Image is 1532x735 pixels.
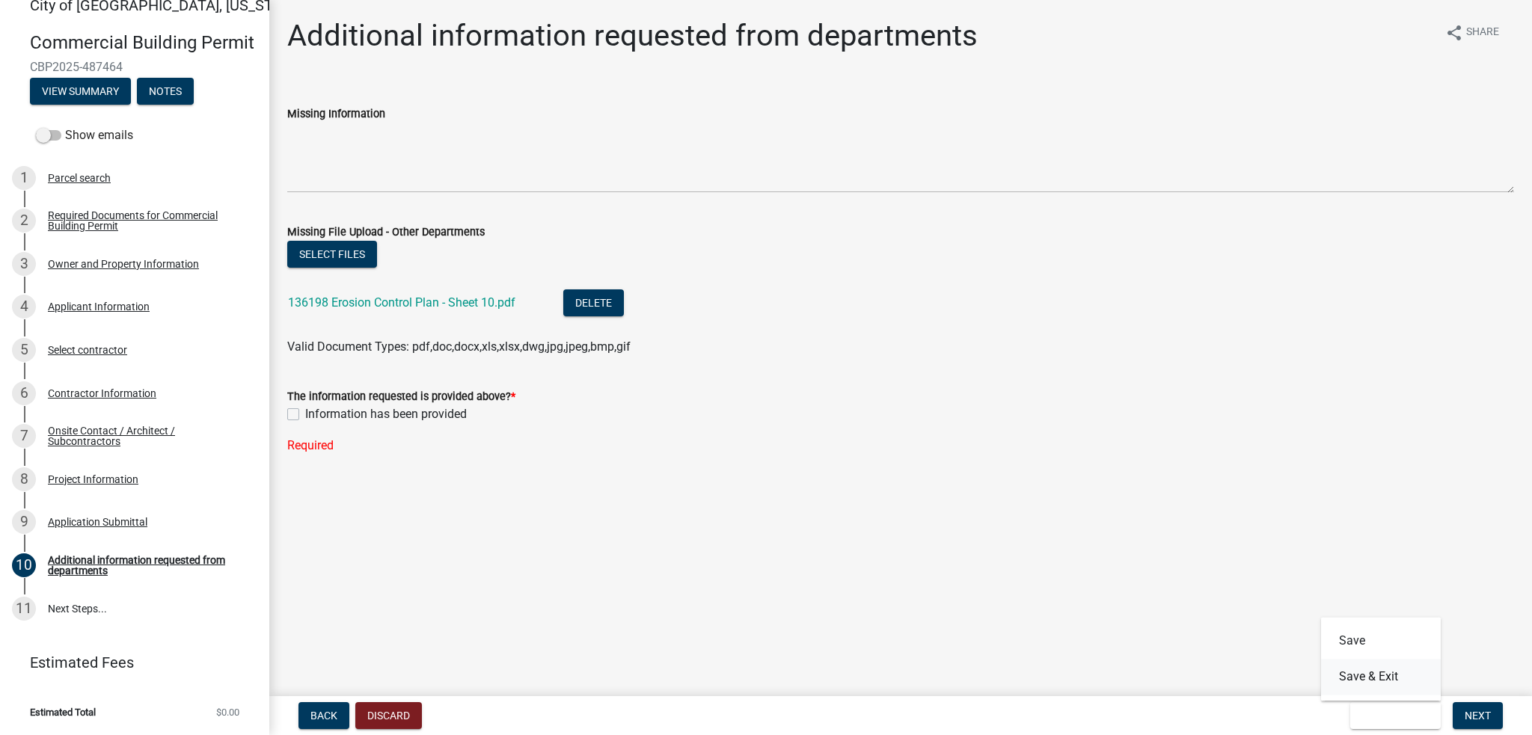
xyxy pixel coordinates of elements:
[287,227,485,238] label: Missing File Upload - Other Departments
[1466,24,1499,42] span: Share
[298,702,349,729] button: Back
[12,338,36,362] div: 5
[563,297,624,311] wm-modal-confirm: Delete Document
[12,209,36,233] div: 2
[12,295,36,319] div: 4
[288,295,515,310] a: 136198 Erosion Control Plan - Sheet 10.pdf
[1433,18,1511,47] button: shareShare
[1445,24,1463,42] i: share
[48,210,245,231] div: Required Documents for Commercial Building Permit
[30,78,131,105] button: View Summary
[30,32,257,54] h4: Commercial Building Permit
[1321,623,1441,659] button: Save
[355,702,422,729] button: Discard
[12,553,36,577] div: 10
[12,424,36,448] div: 7
[287,339,631,354] span: Valid Document Types: pdf,doc,docx,xls,xlsx,dwg,jpg,jpeg,bmp,gif
[1453,702,1503,729] button: Next
[12,467,36,491] div: 8
[30,707,96,717] span: Estimated Total
[287,437,1514,455] div: Required
[12,510,36,534] div: 9
[12,381,36,405] div: 6
[48,474,138,485] div: Project Information
[48,345,127,355] div: Select contractor
[12,597,36,621] div: 11
[287,109,385,120] label: Missing Information
[48,555,245,576] div: Additional information requested from departments
[137,86,194,98] wm-modal-confirm: Notes
[12,252,36,276] div: 3
[287,18,978,54] h1: Additional information requested from departments
[216,707,239,717] span: $0.00
[48,517,147,527] div: Application Submittal
[305,405,467,423] label: Information has been provided
[48,425,245,446] div: Onsite Contact / Architect / Subcontractors
[48,388,156,399] div: Contractor Information
[563,289,624,316] button: Delete
[12,648,245,677] a: Estimated Fees
[12,166,36,190] div: 1
[137,78,194,105] button: Notes
[287,241,377,268] button: Select files
[287,392,515,402] label: The information requested is provided above?
[1465,710,1491,722] span: Next
[1362,710,1420,722] span: Save & Exit
[36,126,133,144] label: Show emails
[1321,617,1441,701] div: Save & Exit
[30,86,131,98] wm-modal-confirm: Summary
[30,60,239,74] span: CBP2025-487464
[48,259,199,269] div: Owner and Property Information
[48,173,111,183] div: Parcel search
[48,301,150,312] div: Applicant Information
[310,710,337,722] span: Back
[1321,659,1441,695] button: Save & Exit
[1350,702,1441,729] button: Save & Exit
